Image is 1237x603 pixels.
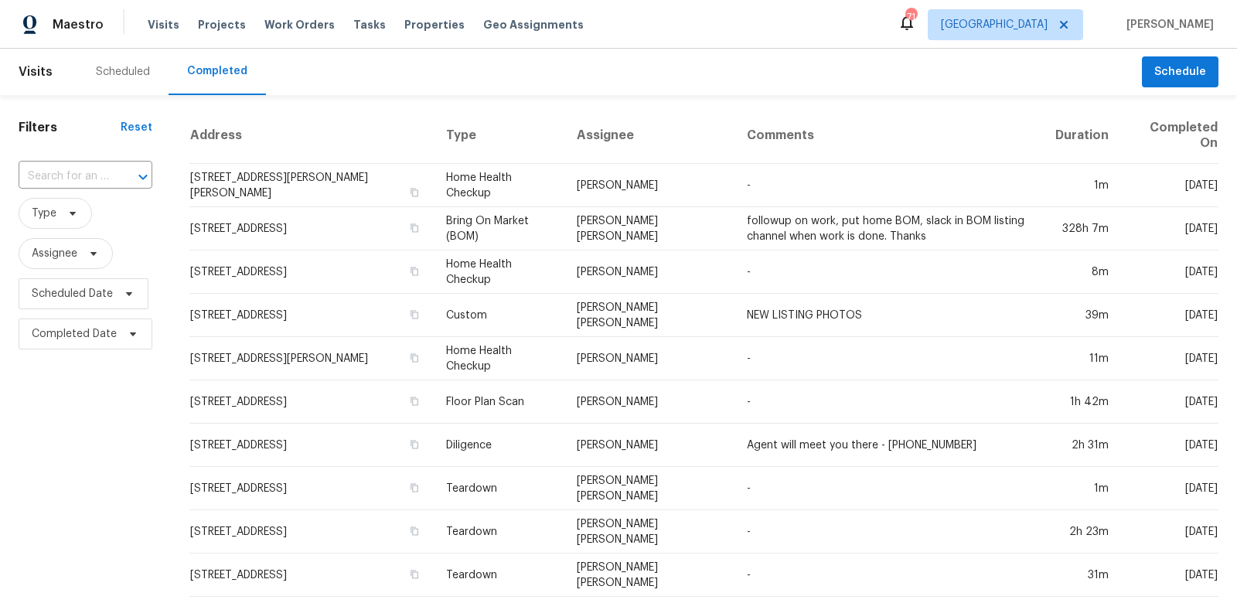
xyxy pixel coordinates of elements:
[434,294,564,337] td: Custom
[19,120,121,135] h1: Filters
[434,467,564,510] td: Teardown
[564,554,734,597] td: [PERSON_NAME] [PERSON_NAME]
[434,250,564,294] td: Home Health Checkup
[407,524,421,538] button: Copy Address
[407,351,421,365] button: Copy Address
[1121,554,1218,597] td: [DATE]
[32,206,56,221] span: Type
[434,424,564,467] td: Diligence
[1043,467,1121,510] td: 1m
[564,337,734,380] td: [PERSON_NAME]
[121,120,152,135] div: Reset
[564,380,734,424] td: [PERSON_NAME]
[148,17,179,32] span: Visits
[32,246,77,261] span: Assignee
[404,17,465,32] span: Properties
[734,510,1043,554] td: -
[1043,164,1121,207] td: 1m
[32,326,117,342] span: Completed Date
[1121,164,1218,207] td: [DATE]
[434,337,564,380] td: Home Health Checkup
[1121,250,1218,294] td: [DATE]
[189,107,434,164] th: Address
[407,186,421,199] button: Copy Address
[189,380,434,424] td: [STREET_ADDRESS]
[564,250,734,294] td: [PERSON_NAME]
[434,107,564,164] th: Type
[1121,424,1218,467] td: [DATE]
[1043,250,1121,294] td: 8m
[734,467,1043,510] td: -
[198,17,246,32] span: Projects
[1121,337,1218,380] td: [DATE]
[905,9,916,25] div: 71
[1043,510,1121,554] td: 2h 23m
[734,164,1043,207] td: -
[434,380,564,424] td: Floor Plan Scan
[564,107,734,164] th: Assignee
[734,554,1043,597] td: -
[19,165,109,189] input: Search for an address...
[734,250,1043,294] td: -
[734,207,1043,250] td: followup on work, put home BOM, slack in BOM listing channel when work is done. Thanks
[189,294,434,337] td: [STREET_ADDRESS]
[1121,467,1218,510] td: [DATE]
[407,567,421,581] button: Copy Address
[407,221,421,235] button: Copy Address
[132,166,154,188] button: Open
[1142,56,1218,88] button: Schedule
[264,17,335,32] span: Work Orders
[1121,107,1218,164] th: Completed On
[19,55,53,89] span: Visits
[434,510,564,554] td: Teardown
[1043,337,1121,380] td: 11m
[564,467,734,510] td: [PERSON_NAME] [PERSON_NAME]
[941,17,1048,32] span: [GEOGRAPHIC_DATA]
[189,164,434,207] td: [STREET_ADDRESS][PERSON_NAME][PERSON_NAME]
[407,264,421,278] button: Copy Address
[407,394,421,408] button: Copy Address
[53,17,104,32] span: Maestro
[32,286,113,301] span: Scheduled Date
[189,337,434,380] td: [STREET_ADDRESS][PERSON_NAME]
[407,308,421,322] button: Copy Address
[189,250,434,294] td: [STREET_ADDRESS]
[407,481,421,495] button: Copy Address
[1043,107,1121,164] th: Duration
[1121,294,1218,337] td: [DATE]
[564,207,734,250] td: [PERSON_NAME] [PERSON_NAME]
[564,164,734,207] td: [PERSON_NAME]
[1120,17,1214,32] span: [PERSON_NAME]
[187,63,247,79] div: Completed
[189,424,434,467] td: [STREET_ADDRESS]
[1043,207,1121,250] td: 328h 7m
[734,107,1043,164] th: Comments
[734,424,1043,467] td: Agent will meet you there - [PHONE_NUMBER]
[189,554,434,597] td: [STREET_ADDRESS]
[564,424,734,467] td: [PERSON_NAME]
[1154,63,1206,82] span: Schedule
[434,164,564,207] td: Home Health Checkup
[564,510,734,554] td: [PERSON_NAME] [PERSON_NAME]
[189,467,434,510] td: [STREET_ADDRESS]
[434,554,564,597] td: Teardown
[564,294,734,337] td: [PERSON_NAME] [PERSON_NAME]
[1043,554,1121,597] td: 31m
[1043,294,1121,337] td: 39m
[353,19,386,30] span: Tasks
[1043,380,1121,424] td: 1h 42m
[434,207,564,250] td: Bring On Market (BOM)
[734,337,1043,380] td: -
[734,380,1043,424] td: -
[483,17,584,32] span: Geo Assignments
[96,64,150,80] div: Scheduled
[1121,510,1218,554] td: [DATE]
[1121,380,1218,424] td: [DATE]
[189,510,434,554] td: [STREET_ADDRESS]
[189,207,434,250] td: [STREET_ADDRESS]
[1121,207,1218,250] td: [DATE]
[734,294,1043,337] td: NEW LISTING PHOTOS
[1043,424,1121,467] td: 2h 31m
[407,438,421,451] button: Copy Address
